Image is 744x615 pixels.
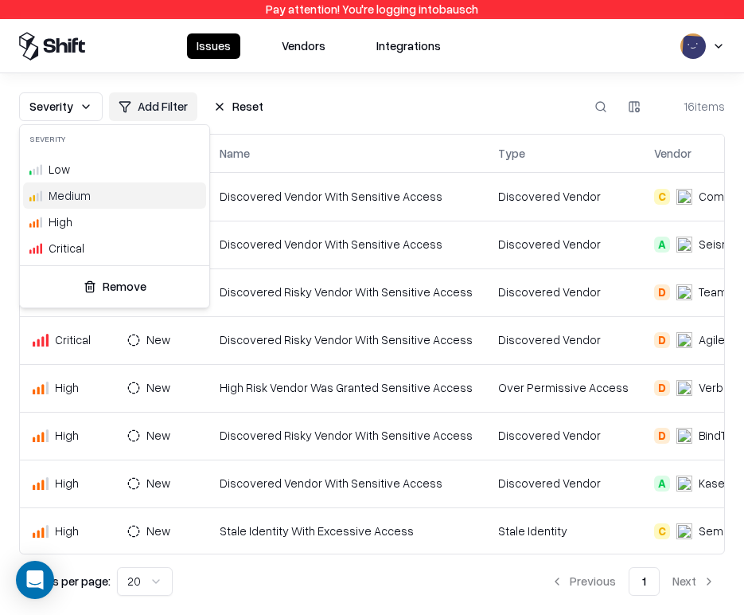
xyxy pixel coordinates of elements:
[20,125,209,153] div: Severity
[49,213,72,230] span: High
[49,240,84,257] span: Critical
[49,187,91,204] span: Medium
[26,272,203,301] button: Remove
[20,153,209,265] div: Suggestions
[49,161,70,178] span: Low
